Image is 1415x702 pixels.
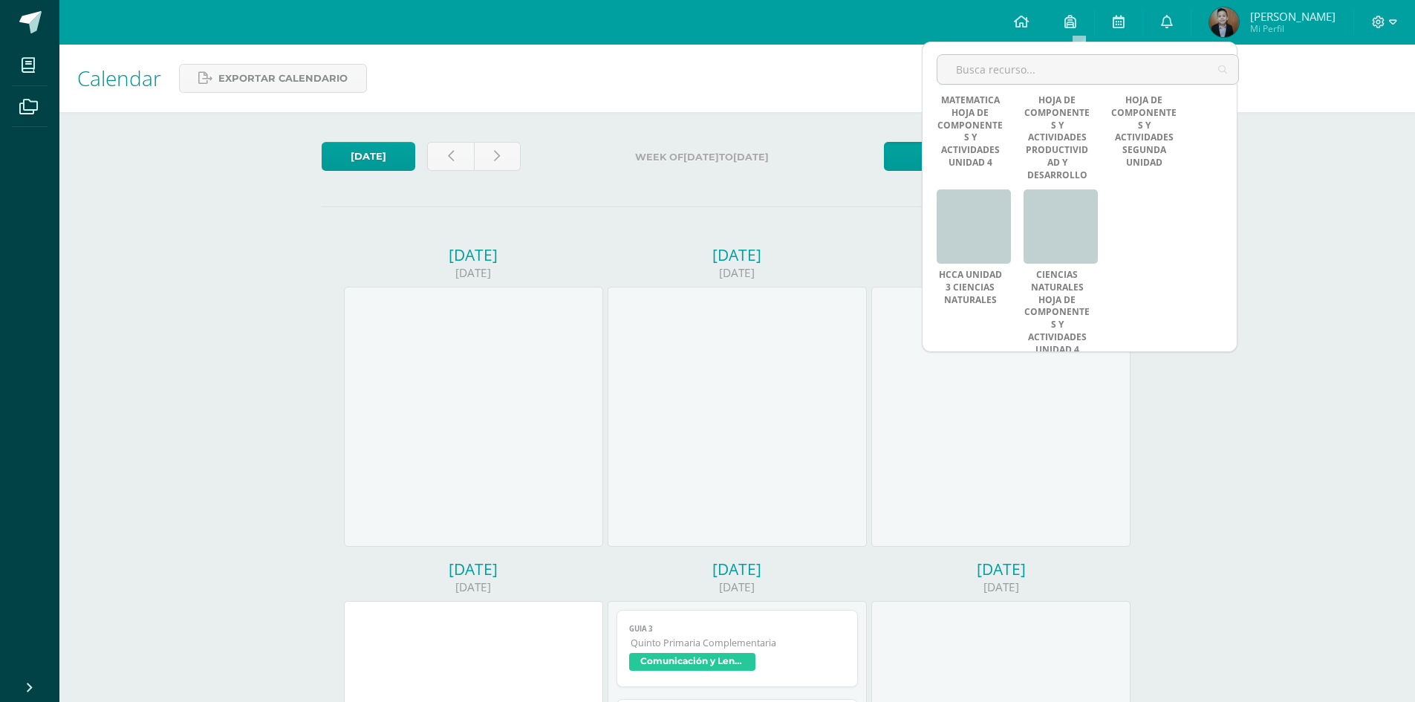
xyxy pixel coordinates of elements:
[608,559,867,579] div: [DATE]
[871,579,1131,595] div: [DATE]
[884,142,1018,171] a: Week
[218,65,348,92] span: Exportar calendario
[179,64,367,93] a: Exportar calendario
[77,64,161,92] span: Calendar
[322,142,415,171] a: [DATE]
[344,559,603,579] div: [DATE]
[1250,22,1336,35] span: Mi Perfil
[344,265,603,281] div: [DATE]
[871,265,1131,281] div: [DATE]
[1250,9,1336,24] span: [PERSON_NAME]
[937,55,1238,84] input: Busca recurso...
[629,653,755,671] span: Comunicación y Lenguaje L.3 (Inglés y Laboratorio)
[608,265,867,281] div: [DATE]
[1024,269,1090,357] a: Ciencias Naturales Hoja de Componentes y Actividades Unidad 4
[871,559,1131,579] div: [DATE]
[629,624,845,634] span: GUIA 3
[1209,7,1239,37] img: 8dcc162b171c72e44bdb7b3edb78b887.png
[683,152,719,163] strong: [DATE]
[608,579,867,595] div: [DATE]
[1110,94,1177,169] a: Hoja de Componentes y Actividades Segunda Unidad
[937,269,1003,306] a: HCCA Unidad 3 Ciencias Naturales
[1024,94,1090,182] a: Hoja de Componentes y Actividades Productividad y Desarrollo
[617,610,858,687] a: GUIA 3Quinto Primaria ComplementariaComunicación y Lenguaje L.3 (Inglés y Laboratorio)
[344,244,603,265] div: [DATE]
[608,244,867,265] div: [DATE]
[733,152,769,163] strong: [DATE]
[533,142,872,172] label: Week of to
[871,244,1131,265] div: [DATE]
[937,94,1003,169] a: Matemática Hoja de Componentes y Actividades Unidad 4
[344,579,603,595] div: [DATE]
[631,637,845,649] span: Quinto Primaria Complementaria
